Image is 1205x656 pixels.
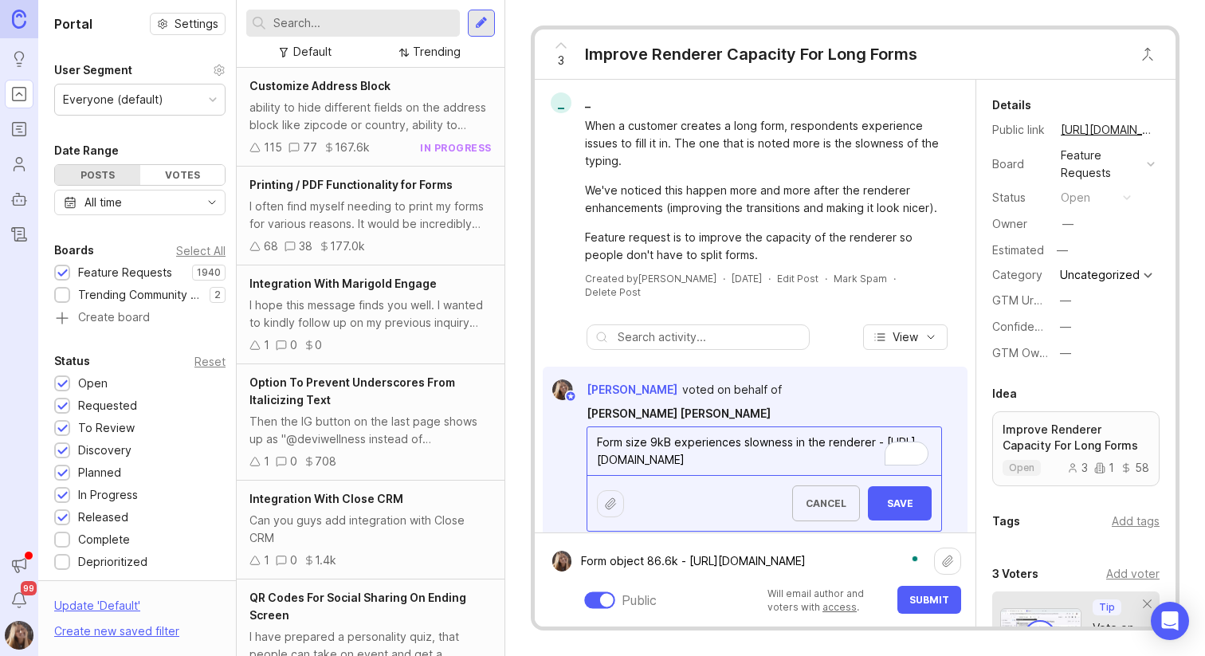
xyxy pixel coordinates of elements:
label: Confidence [992,320,1054,333]
div: Planned [78,464,121,481]
div: open [1061,189,1090,206]
div: voted on behalf of [682,381,782,399]
div: 0 [290,336,297,354]
button: Mark Spam [834,272,887,285]
div: Reset [194,357,226,366]
label: GTM Urgency [992,293,1067,307]
span: Option To Prevent Underscores From Italicizing Text [249,375,455,407]
div: Idea [992,384,1017,403]
div: 1 [264,552,269,569]
div: — [1060,292,1071,309]
span: Submit [909,594,949,606]
div: Open Intercom Messenger [1151,602,1189,640]
div: Trending Community Topics [78,286,202,304]
a: Create board [54,312,226,326]
div: 167.6k [335,139,370,156]
a: Users [5,150,33,179]
div: Add tags [1112,513,1160,530]
a: Printing / PDF Functionality for FormsI often find myself needing to print my forms for various r... [237,167,504,265]
div: 1 [1094,462,1114,473]
span: [PERSON_NAME] [PERSON_NAME] [587,407,771,420]
p: Tip [1099,601,1115,614]
div: — [1062,215,1074,233]
img: Laura Marco [551,379,573,400]
label: GTM Owner [992,346,1057,359]
div: Boards [54,241,94,260]
textarea: To enrich screen reader interactions, please activate Accessibility in Grammarly extension settings [587,427,941,475]
button: Settings [150,13,226,35]
div: Delete Post [585,285,641,299]
button: Notifications [5,586,33,615]
p: open [1009,462,1034,474]
div: I hope this message finds you well. I wanted to kindly follow up on my previous inquiry regarding... [249,297,492,332]
div: 177.0k [330,238,365,255]
div: I often find myself needing to print my forms for various reasons. It would be incredibly helpful... [249,198,492,233]
span: Save [881,497,919,509]
a: Portal [5,80,33,108]
span: Printing / PDF Functionality for Forms [249,178,453,191]
button: Cancel [792,485,860,521]
div: Discovery [78,442,131,459]
span: Cancel [806,497,846,509]
div: Board [992,155,1048,173]
div: Uncategorized [1060,269,1140,281]
img: Canny Home [12,10,26,28]
button: Announcements [5,551,33,579]
div: · [723,272,725,285]
a: Customize Address Blockability to hide different fields on the address block like zipcode or coun... [237,68,504,167]
div: — [1060,344,1071,362]
div: in progress [420,141,492,155]
a: [PERSON_NAME] [PERSON_NAME] [587,405,771,422]
div: 1 [264,336,269,354]
img: Laura Marco [5,621,34,650]
textarea: To enrich screen reader interactions, please activate Accessibility in Grammarly extension settings [571,546,934,576]
div: Everyone (default) [63,91,163,108]
div: Category [992,266,1048,284]
div: · [825,272,827,285]
span: Integration With Close CRM [249,492,403,505]
a: Integration With Marigold EngageI hope this message finds you well. I wanted to kindly follow up ... [237,265,504,364]
div: To Review [78,419,135,437]
div: Deprioritized [78,553,147,571]
div: 1 [264,453,269,470]
div: 0 [315,336,322,354]
span: Integration With Marigold Engage [249,277,437,290]
span: Customize Address Block [249,79,391,92]
div: Owner [992,215,1048,233]
div: 3 [1067,462,1088,473]
span: QR Codes For Social Sharing On Ending Screen [249,591,466,622]
div: Create new saved filter [54,623,179,640]
svg: toggle icon [199,196,225,209]
input: Search activity... [618,328,801,346]
span: View [893,329,918,345]
a: access [822,601,857,613]
div: 1.4k [315,552,336,569]
div: When a customer creates a long form, respondents experience issues to fill it in. The one that is... [585,117,944,170]
div: Public [622,591,657,610]
img: Laura Marco [551,551,573,572]
a: [DATE] [732,272,762,285]
div: Public link [992,121,1048,139]
div: 708 [315,453,336,470]
img: member badge [564,391,576,403]
div: Created by [PERSON_NAME] [585,272,716,285]
a: Option To Prevent Underscores From Italicizing TextThen the IG button on the last page shows up a... [237,364,504,481]
div: Can you guys add integration with Close CRM [249,512,492,547]
div: 3 Voters [992,564,1038,583]
time: [DATE] [732,273,762,285]
div: 0 [290,552,297,569]
div: · [893,272,896,285]
div: _ [551,92,571,113]
button: Laura Marco [5,621,33,650]
div: Status [992,189,1048,206]
div: Add voter [1106,565,1160,583]
span: Settings [175,16,218,32]
a: Laura Marco[PERSON_NAME] [543,379,677,400]
button: Submit [897,586,961,614]
div: Feature Requests [1061,147,1140,182]
div: Edit Post [777,272,818,285]
p: Improve Renderer Capacity For Long Forms [1003,422,1149,454]
button: Save [868,486,932,520]
div: 77 [303,139,317,156]
a: Changelog [5,220,33,249]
